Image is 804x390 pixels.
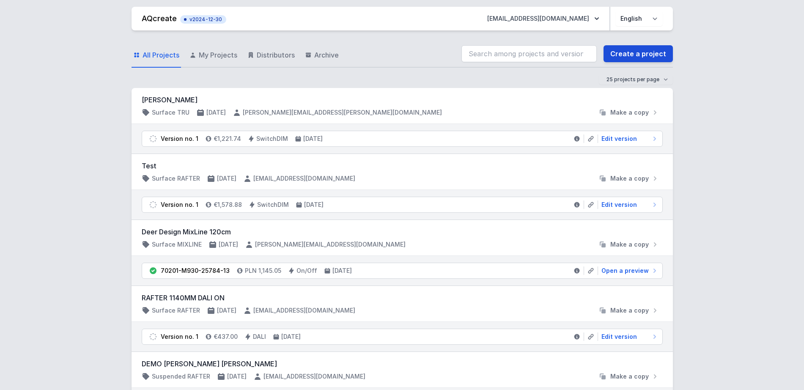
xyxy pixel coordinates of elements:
[217,174,236,183] h4: [DATE]
[257,50,295,60] span: Distributors
[152,240,202,249] h4: Surface MIXLINE
[610,372,649,381] span: Make a copy
[296,266,317,275] h4: On/Off
[161,266,230,275] div: 70201-M930-25784-13
[595,240,663,249] button: Make a copy
[132,43,181,68] a: All Projects
[595,108,663,117] button: Make a copy
[601,332,637,341] span: Edit version
[152,108,189,117] h4: Surface TRU
[217,306,236,315] h4: [DATE]
[243,108,442,117] h4: [PERSON_NAME][EMAIL_ADDRESS][PERSON_NAME][DOMAIN_NAME]
[595,306,663,315] button: Make a copy
[161,135,198,143] div: Version no. 1
[281,332,301,341] h4: [DATE]
[199,50,237,60] span: My Projects
[245,266,281,275] h4: PLN 1,145.05
[149,200,157,209] img: draft.svg
[256,135,288,143] h4: SwitchDIM
[149,135,157,143] img: draft.svg
[595,174,663,183] button: Make a copy
[161,200,198,209] div: Version no. 1
[604,45,673,62] a: Create a project
[304,200,324,209] h4: [DATE]
[184,16,222,23] span: v2024-12-30
[601,266,649,275] span: Open a preview
[610,174,649,183] span: Make a copy
[332,266,352,275] h4: [DATE]
[152,174,200,183] h4: Surface RAFTER
[206,108,226,117] h4: [DATE]
[601,200,637,209] span: Edit version
[598,135,659,143] a: Edit version
[303,43,340,68] a: Archive
[142,227,663,237] h3: Deer Design MixLine 120cm
[161,332,198,341] div: Version no. 1
[214,200,242,209] h4: €1,578.88
[188,43,239,68] a: My Projects
[214,332,238,341] h4: €437.00
[152,372,210,381] h4: Suspended RAFTER
[142,161,663,171] h3: Test
[142,95,663,105] h3: [PERSON_NAME]
[180,14,226,24] button: v2024-12-30
[214,135,241,143] h4: €1,221.74
[142,293,663,303] h3: RAFTER 1140MM DALI ON
[615,11,663,26] select: Choose language
[257,200,289,209] h4: SwitchDIM
[598,200,659,209] a: Edit version
[610,108,649,117] span: Make a copy
[219,240,238,249] h4: [DATE]
[595,372,663,381] button: Make a copy
[461,45,597,62] input: Search among projects and versions...
[227,372,247,381] h4: [DATE]
[143,50,179,60] span: All Projects
[610,306,649,315] span: Make a copy
[253,306,355,315] h4: [EMAIL_ADDRESS][DOMAIN_NAME]
[149,332,157,341] img: draft.svg
[263,372,365,381] h4: [EMAIL_ADDRESS][DOMAIN_NAME]
[303,135,323,143] h4: [DATE]
[598,332,659,341] a: Edit version
[610,240,649,249] span: Make a copy
[253,174,355,183] h4: [EMAIL_ADDRESS][DOMAIN_NAME]
[142,359,663,369] h3: DEMO [PERSON_NAME] [PERSON_NAME]
[142,14,177,23] a: AQcreate
[152,306,200,315] h4: Surface RAFTER
[601,135,637,143] span: Edit version
[253,332,266,341] h4: DALI
[246,43,296,68] a: Distributors
[314,50,339,60] span: Archive
[598,266,659,275] a: Open a preview
[480,11,606,26] button: [EMAIL_ADDRESS][DOMAIN_NAME]
[255,240,406,249] h4: [PERSON_NAME][EMAIL_ADDRESS][DOMAIN_NAME]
